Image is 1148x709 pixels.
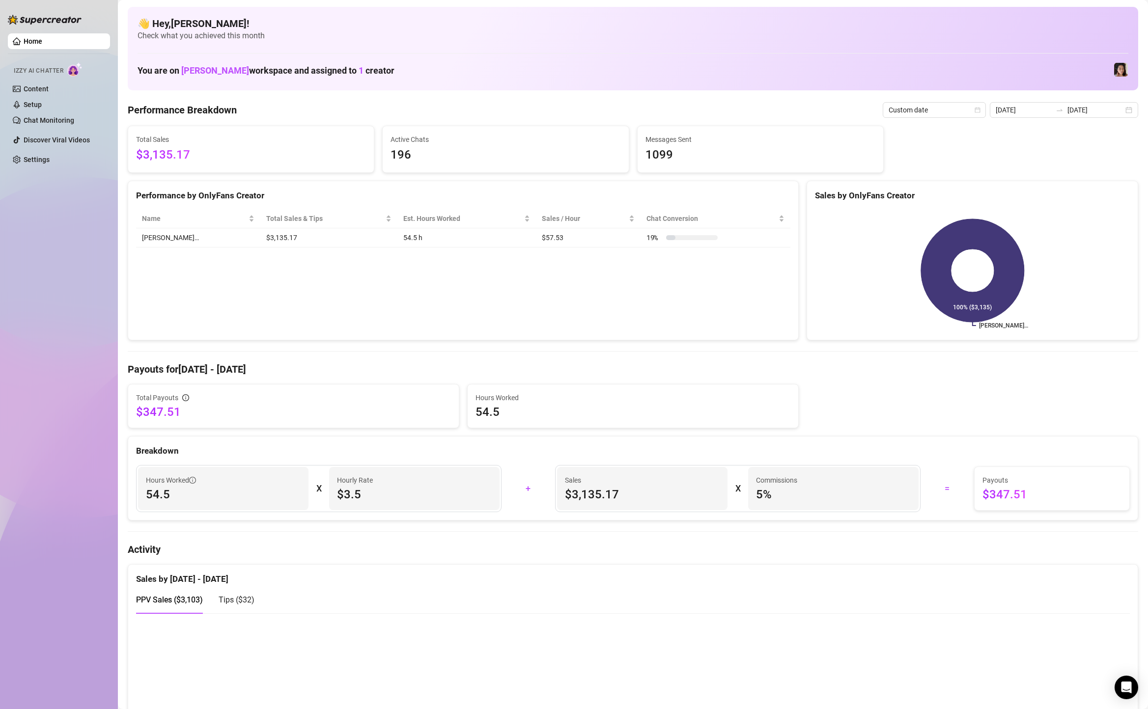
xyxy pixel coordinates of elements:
th: Chat Conversion [641,209,790,228]
td: [PERSON_NAME]… [136,228,260,247]
span: calendar [975,107,980,113]
span: $3,135.17 [136,146,366,164]
span: PPV Sales ( $3,103 ) [136,595,203,604]
span: info-circle [189,477,196,484]
span: Sales / Hour [542,213,627,224]
div: Sales by [DATE] - [DATE] [136,565,1130,586]
span: 1 [359,65,364,76]
a: Home [24,37,42,45]
span: 54.5 [146,487,301,502]
a: Setup [24,101,42,109]
th: Total Sales & Tips [260,209,398,228]
span: Check what you achieved this month [138,30,1128,41]
div: + [507,481,549,496]
span: 5 % [756,487,911,502]
h4: Payouts for [DATE] - [DATE] [128,362,1138,376]
span: Custom date [889,103,980,117]
span: swap-right [1056,106,1064,114]
td: 54.5 h [397,228,536,247]
span: 19 % [646,232,662,243]
div: X [735,481,740,496]
span: Hours Worked [146,475,196,486]
span: 1099 [645,146,875,164]
div: Performance by OnlyFans Creator [136,189,790,202]
div: X [316,481,321,496]
th: Sales / Hour [536,209,641,228]
div: Open Intercom Messenger [1115,676,1138,699]
span: Sales [565,475,720,486]
span: Total Payouts [136,392,178,403]
article: Commissions [756,475,797,486]
h1: You are on workspace and assigned to creator [138,65,394,76]
div: = [926,481,968,496]
span: 54.5 [476,404,790,420]
td: $3,135.17 [260,228,398,247]
span: 196 [391,146,620,164]
span: Name [142,213,247,224]
a: Settings [24,156,50,164]
input: Start date [996,105,1052,115]
img: AI Chatter [67,62,83,77]
div: Sales by OnlyFans Creator [815,189,1130,202]
span: $3,135.17 [565,487,720,502]
span: Chat Conversion [646,213,777,224]
text: [PERSON_NAME]… [979,322,1028,329]
span: Active Chats [391,134,620,145]
span: Hours Worked [476,392,790,403]
span: info-circle [182,394,189,401]
span: Messages Sent [645,134,875,145]
a: Content [24,85,49,93]
h4: 👋 Hey, [PERSON_NAME] ! [138,17,1128,30]
span: Total Sales [136,134,366,145]
span: $3.5 [337,487,492,502]
div: Est. Hours Worked [403,213,522,224]
img: Luna [1114,63,1128,77]
input: End date [1067,105,1123,115]
h4: Activity [128,543,1138,556]
span: $347.51 [982,487,1121,502]
td: $57.53 [536,228,641,247]
a: Discover Viral Videos [24,136,90,144]
span: to [1056,106,1064,114]
span: Total Sales & Tips [266,213,384,224]
span: Tips ( $32 ) [219,595,254,604]
img: logo-BBDzfeDw.svg [8,15,82,25]
span: $347.51 [136,404,451,420]
span: [PERSON_NAME] [181,65,249,76]
span: Payouts [982,475,1121,486]
div: Breakdown [136,444,1130,458]
a: Chat Monitoring [24,116,74,124]
h4: Performance Breakdown [128,103,237,117]
article: Hourly Rate [337,475,373,486]
span: Izzy AI Chatter [14,66,63,76]
th: Name [136,209,260,228]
